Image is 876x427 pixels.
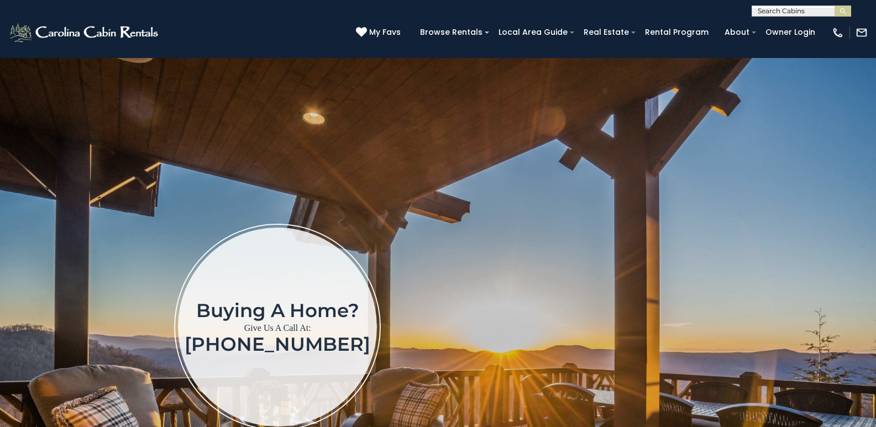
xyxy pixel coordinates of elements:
a: Rental Program [639,24,714,41]
a: About [719,24,755,41]
a: My Favs [356,27,403,39]
img: White-1-2.png [8,22,161,44]
a: Real Estate [578,24,634,41]
h1: Buying a home? [185,301,370,320]
a: Owner Login [760,24,821,41]
a: [PHONE_NUMBER] [185,333,370,356]
p: Give Us A Call At: [185,320,370,336]
img: phone-regular-white.png [832,27,844,39]
span: My Favs [369,27,401,38]
a: Browse Rentals [415,24,488,41]
img: mail-regular-white.png [856,27,868,39]
a: Local Area Guide [493,24,573,41]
